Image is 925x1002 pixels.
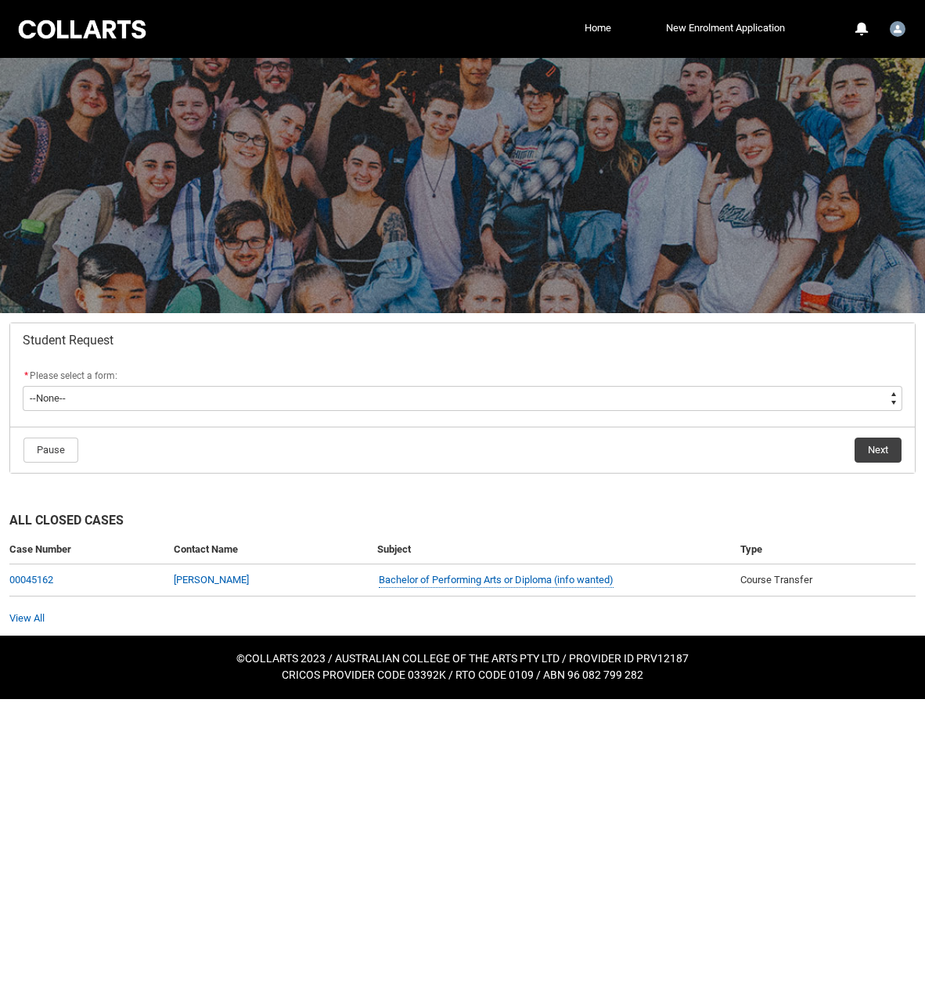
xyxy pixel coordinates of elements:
[9,574,53,586] a: 00045162
[662,16,789,40] a: New Enrolment Application
[855,438,902,463] button: Next
[581,16,615,40] a: Home
[30,370,117,381] span: Please select a form:
[371,535,734,564] th: Subject
[740,574,812,586] span: Course Transfer
[23,438,78,463] button: Pause
[379,572,614,589] a: Bachelor of Performing Arts or Diploma (info wanted)
[9,323,916,474] article: Redu_Student_Request flow
[886,15,909,40] button: User Profile Student.tkenned.20252288
[24,370,28,381] abbr: required
[23,333,113,348] span: Student Request
[9,511,916,535] h2: All Closed Cases
[174,574,249,586] a: [PERSON_NAME]
[167,535,371,564] th: Contact Name
[9,535,167,564] th: Case Number
[734,535,916,564] th: Type
[890,21,905,37] img: Student.tkenned.20252288
[9,612,45,624] a: View All Cases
